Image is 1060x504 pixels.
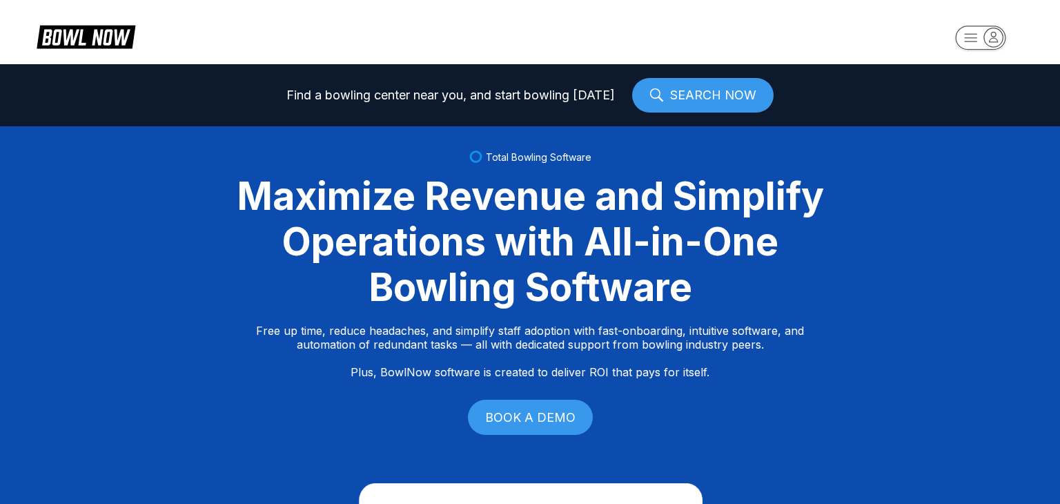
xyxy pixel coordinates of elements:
div: Maximize Revenue and Simplify Operations with All-in-One Bowling Software [219,173,841,310]
span: Find a bowling center near you, and start bowling [DATE] [286,88,615,102]
span: Total Bowling Software [486,151,591,163]
a: BOOK A DEMO [468,400,593,435]
a: SEARCH NOW [632,78,774,113]
p: Free up time, reduce headaches, and simplify staff adoption with fast-onboarding, intuitive softw... [256,324,804,379]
